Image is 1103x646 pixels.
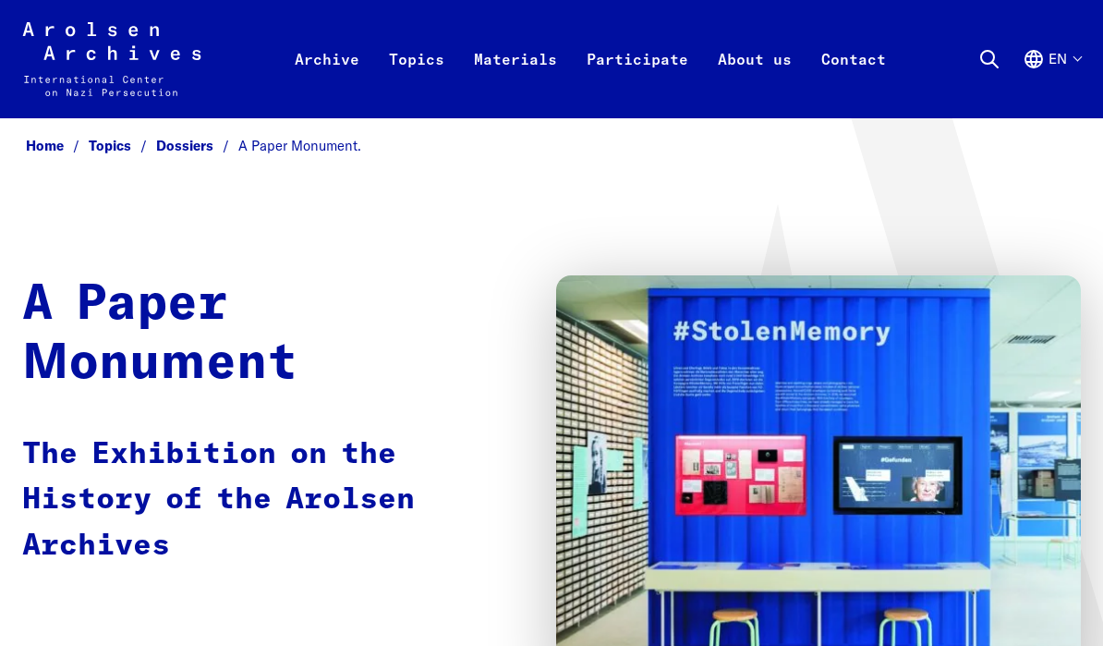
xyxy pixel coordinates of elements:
[156,137,238,154] a: Dossiers
[22,132,1081,160] nav: Breadcrumb
[459,44,572,118] a: Materials
[22,432,519,567] p: The Exhibition on the History of the Arolsen Archives
[806,44,901,118] a: Contact
[572,44,703,118] a: Participate
[280,44,374,118] a: Archive
[26,137,89,154] a: Home
[238,137,361,154] span: A Paper Monument.
[374,44,459,118] a: Topics
[280,22,901,96] nav: Primary
[89,137,156,154] a: Topics
[22,275,519,396] h1: A Paper Monument
[1023,48,1081,115] button: English, language selection
[703,44,806,118] a: About us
